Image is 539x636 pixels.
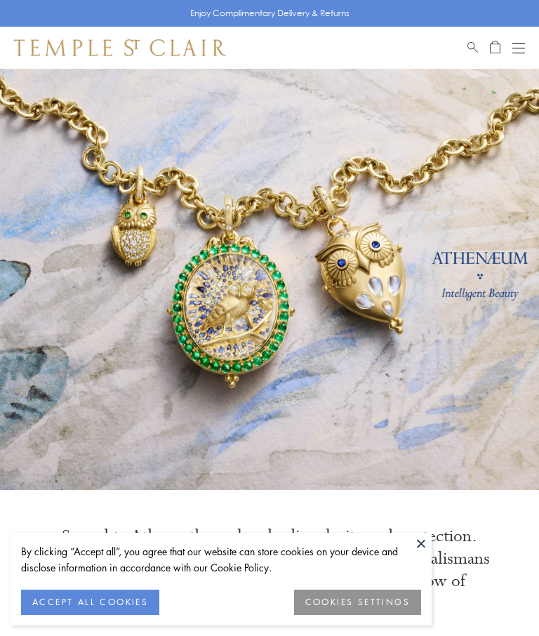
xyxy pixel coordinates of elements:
[294,590,421,615] button: COOKIES SETTINGS
[190,6,350,20] p: Enjoy Complimentary Delivery & Returns
[21,543,421,576] div: By clicking “Accept all”, you agree that our website can store cookies on your device and disclos...
[42,525,497,615] p: Sacred to Athena, the owl embodies clarity and protection. [PERSON_NAME] presents a parliament of...
[512,39,525,56] button: Open navigation
[467,39,478,56] a: Search
[21,590,159,615] button: ACCEPT ALL COOKIES
[14,39,226,56] img: Temple St. Clair
[490,39,500,56] a: Open Shopping Bag
[469,570,525,622] iframe: Gorgias live chat messenger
